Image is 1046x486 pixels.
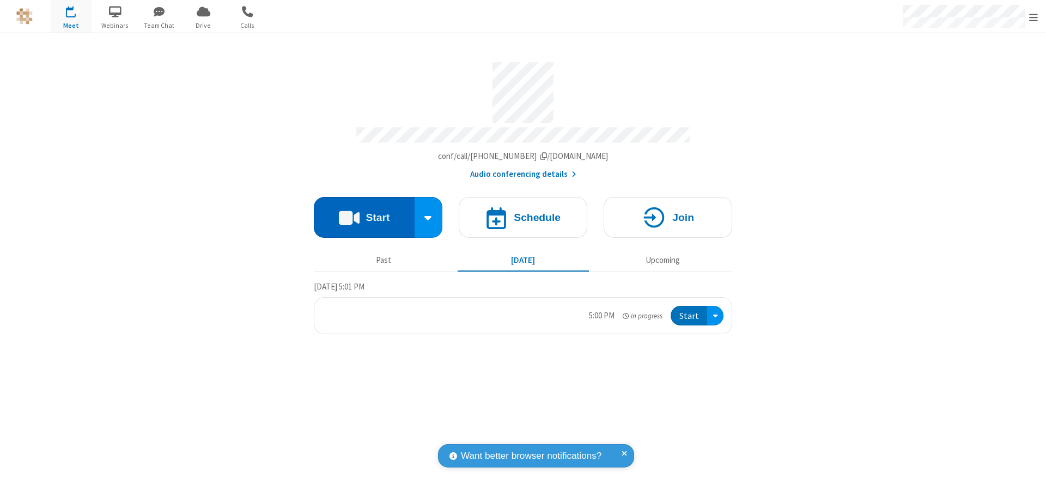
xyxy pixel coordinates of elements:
[227,21,268,30] span: Calls
[589,310,615,322] div: 5:00 PM
[623,311,662,321] em: in progress
[438,151,609,161] span: Copy my meeting room link
[74,6,81,14] div: 1
[707,306,723,326] div: Open menu
[1019,458,1038,478] iframe: Chat
[314,281,364,292] span: [DATE] 5:01 PM
[672,212,694,223] h4: Join
[314,54,732,181] section: Account details
[366,212,390,223] h4: Start
[458,250,589,270] button: [DATE]
[415,197,443,238] div: Start conference options
[51,21,92,30] span: Meet
[16,8,33,24] img: QA Selenium DO NOT DELETE OR CHANGE
[314,197,415,238] button: Start
[597,250,728,270] button: Upcoming
[671,306,707,326] button: Start
[139,21,180,30] span: Team Chat
[514,212,561,223] h4: Schedule
[314,280,732,335] section: Today's Meetings
[470,168,576,181] button: Audio conferencing details
[461,449,601,463] span: Want better browser notifications?
[604,197,732,238] button: Join
[459,197,587,238] button: Schedule
[438,150,609,163] button: Copy my meeting room linkCopy my meeting room link
[318,250,449,270] button: Past
[183,21,224,30] span: Drive
[95,21,136,30] span: Webinars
